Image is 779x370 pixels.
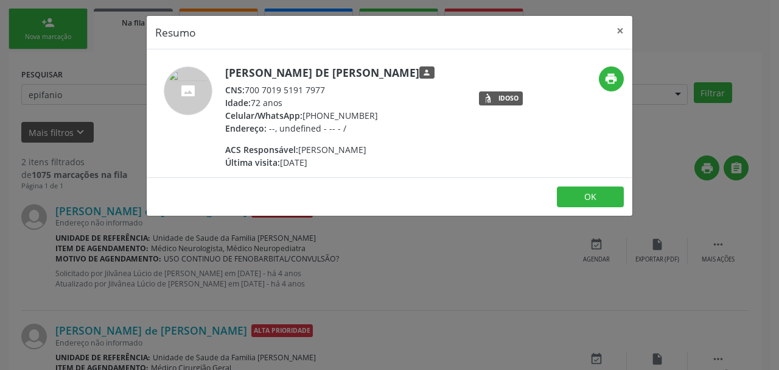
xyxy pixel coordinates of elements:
[269,123,346,134] span: --, undefined - -- - /
[419,66,435,79] span: Responsável
[498,95,519,102] div: Idoso
[225,143,435,156] div: [PERSON_NAME]
[225,84,245,96] span: CNS:
[225,144,298,155] span: ACS Responsável:
[155,24,196,40] h5: Resumo
[225,109,435,122] div: [PHONE_NUMBER]
[225,84,435,96] div: 700 7019 5191 7977
[225,157,280,168] span: Última visita:
[225,110,302,121] span: Celular/WhatsApp:
[422,68,431,77] i: person
[225,96,435,109] div: 72 anos
[599,66,624,91] button: print
[225,123,267,134] span: Endereço:
[225,66,435,79] h5: [PERSON_NAME] de [PERSON_NAME]
[604,72,618,85] i: print
[225,97,251,109] span: Idade:
[225,156,435,169] div: [DATE]
[557,187,624,207] button: OK
[164,66,212,115] img: accompaniment
[608,16,632,46] button: Close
